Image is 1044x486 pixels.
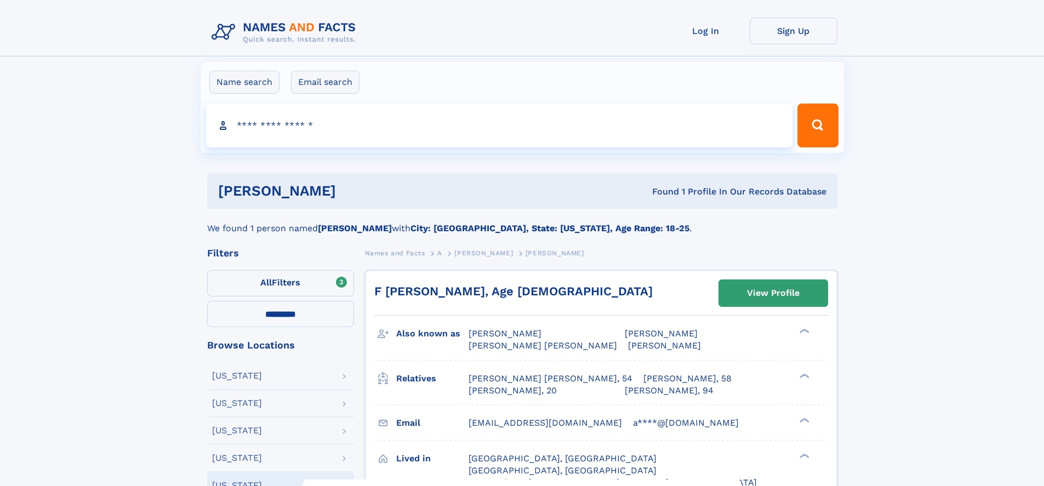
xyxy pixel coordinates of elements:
[396,449,469,468] h3: Lived in
[454,246,513,260] a: [PERSON_NAME]
[291,71,360,94] label: Email search
[207,18,365,47] img: Logo Names and Facts
[625,385,714,397] a: [PERSON_NAME], 94
[469,453,657,464] span: [GEOGRAPHIC_DATA], [GEOGRAPHIC_DATA]
[494,186,826,198] div: Found 1 Profile In Our Records Database
[260,277,272,288] span: All
[374,284,653,298] a: F [PERSON_NAME], Age [DEMOGRAPHIC_DATA]
[526,249,584,257] span: [PERSON_NAME]
[207,270,354,296] label: Filters
[209,71,279,94] label: Name search
[625,328,698,339] span: [PERSON_NAME]
[218,184,494,198] h1: [PERSON_NAME]
[207,209,837,235] div: We found 1 person named with .
[207,340,354,350] div: Browse Locations
[797,452,810,459] div: ❯
[318,223,392,233] b: [PERSON_NAME]
[469,465,657,476] span: [GEOGRAPHIC_DATA], [GEOGRAPHIC_DATA]
[797,328,810,335] div: ❯
[797,372,810,379] div: ❯
[212,371,262,380] div: [US_STATE]
[469,385,557,397] a: [PERSON_NAME], 20
[396,324,469,343] h3: Also known as
[469,340,617,351] span: [PERSON_NAME] [PERSON_NAME]
[719,280,828,306] a: View Profile
[410,223,689,233] b: City: [GEOGRAPHIC_DATA], State: [US_STATE], Age Range: 18-25
[437,249,442,257] span: A
[365,246,425,260] a: Names and Facts
[750,18,837,44] a: Sign Up
[628,340,701,351] span: [PERSON_NAME]
[396,414,469,432] h3: Email
[206,104,793,147] input: search input
[212,454,262,462] div: [US_STATE]
[212,399,262,408] div: [US_STATE]
[469,418,622,428] span: [EMAIL_ADDRESS][DOMAIN_NAME]
[797,416,810,424] div: ❯
[454,249,513,257] span: [PERSON_NAME]
[643,373,732,385] a: [PERSON_NAME], 58
[469,328,541,339] span: [PERSON_NAME]
[662,18,750,44] a: Log In
[747,281,800,306] div: View Profile
[797,104,838,147] button: Search Button
[207,248,354,258] div: Filters
[396,369,469,388] h3: Relatives
[469,373,632,385] a: [PERSON_NAME] [PERSON_NAME], 54
[212,426,262,435] div: [US_STATE]
[437,246,442,260] a: A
